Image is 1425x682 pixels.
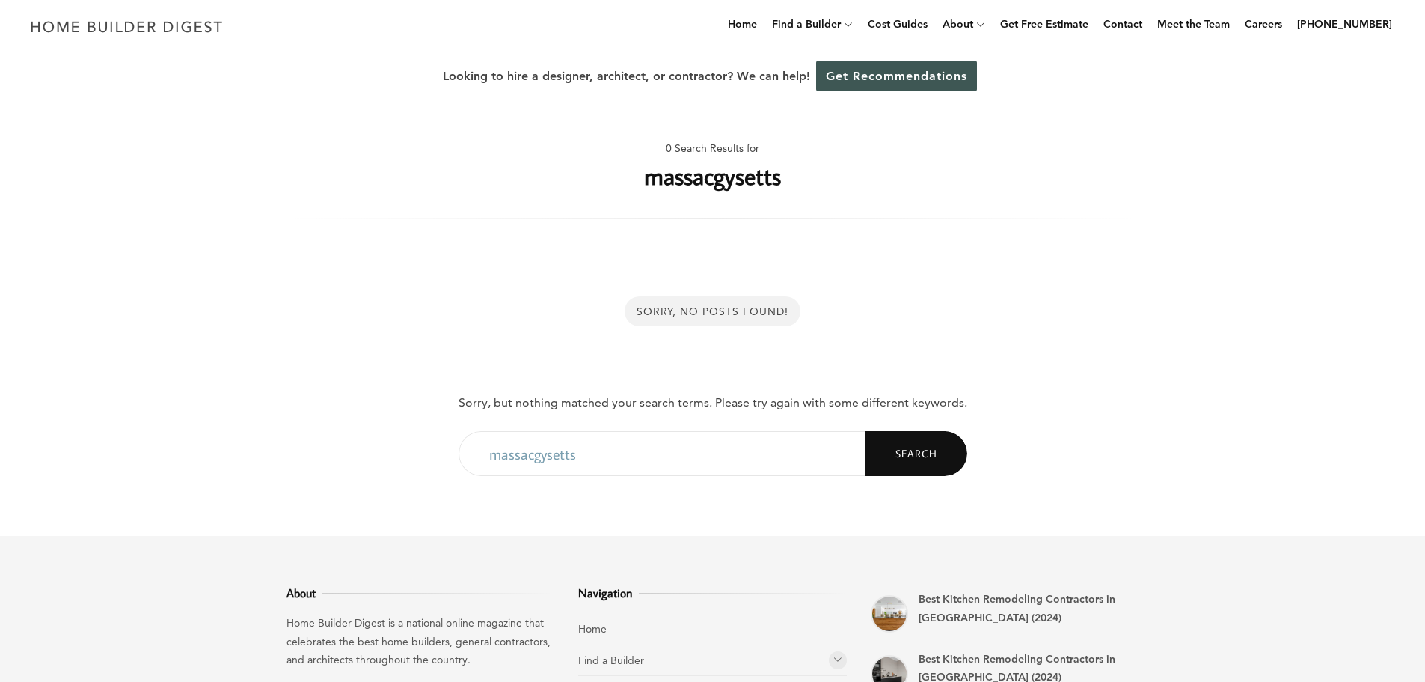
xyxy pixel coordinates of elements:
[459,392,967,413] p: Sorry, but nothing matched your search terms. Please try again with some different keywords.
[286,584,555,602] h3: About
[625,296,800,327] div: Sorry, No Posts Found!
[578,584,847,602] h3: Navigation
[816,61,977,91] a: Get Recommendations
[578,654,644,667] a: Find a Builder
[578,622,607,636] a: Home
[871,595,908,633] a: Best Kitchen Remodeling Contractors in Doral (2024)
[459,431,865,476] input: Search...
[286,614,555,669] p: Home Builder Digest is a national online magazine that celebrates the best home builders, general...
[24,12,230,41] img: Home Builder Digest
[895,447,937,460] span: Search
[666,139,759,158] span: 0 Search Results for
[919,592,1115,624] a: Best Kitchen Remodeling Contractors in [GEOGRAPHIC_DATA] (2024)
[865,431,967,476] button: Search
[644,158,781,194] h1: massacgysetts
